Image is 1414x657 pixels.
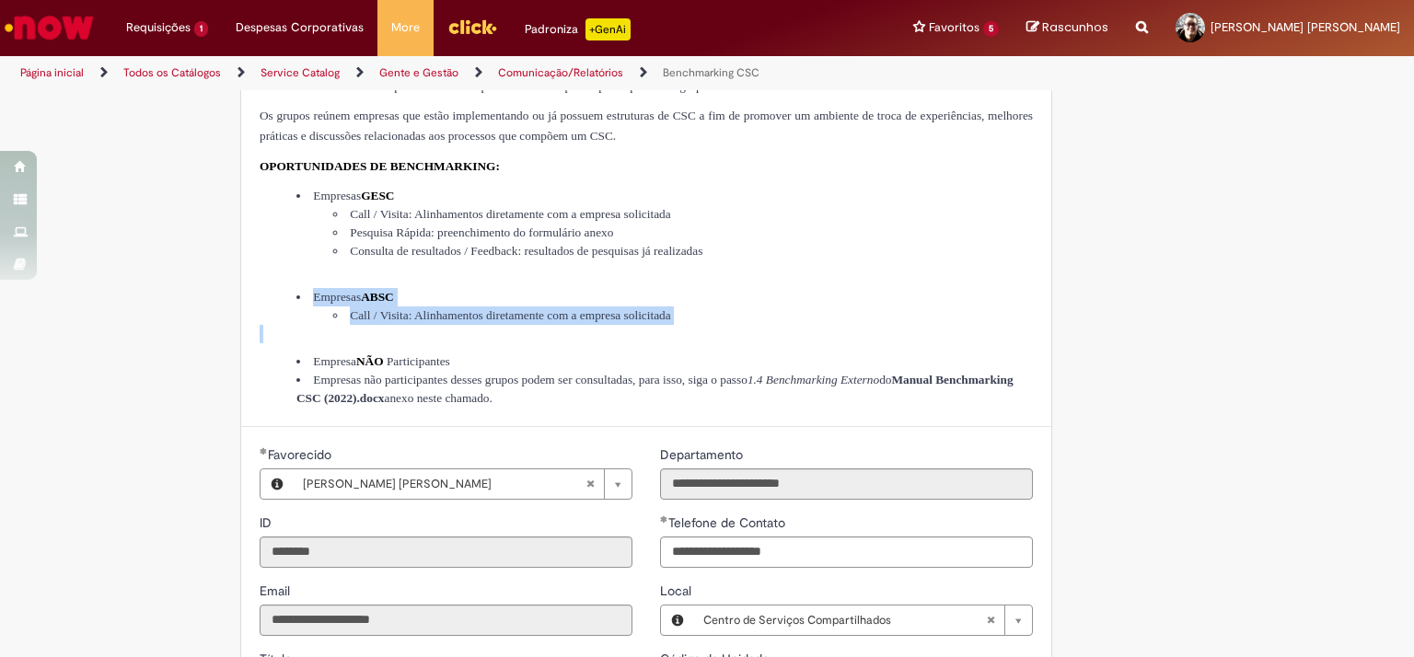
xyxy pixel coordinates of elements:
[748,373,879,386] em: 1.4 Benchmarking Externo
[260,536,632,568] input: ID
[929,18,979,37] span: Favoritos
[296,373,1014,405] strong: Manual Benchmarking CSC (2022).docx
[576,469,604,499] abbr: Limpar campo Favorecido
[260,109,1033,143] span: Os grupos reúnem empresas que estão implementando ou já possuem estruturas de CSC a fim de promov...
[525,18,631,40] div: Padroniza
[660,515,668,523] span: Obrigatório Preenchido
[498,65,623,80] a: Comunicação/Relatórios
[668,514,789,531] span: Telefone de Contato
[260,605,632,636] input: Email
[20,65,84,80] a: Página inicial
[260,79,794,93] span: Oferta destina a troca de experiências e boas práticas entre empresas participantes do grupos GES...
[260,582,294,600] label: Somente leitura - Email
[313,354,449,368] span: Empresa Participantes
[126,18,191,37] span: Requisições
[350,207,670,221] span: Call / Visita: Alinhamentos diretamente com a empresa solicitada
[660,446,747,463] span: Somente leitura - Departamento
[447,13,497,40] img: click_logo_yellow_360x200.png
[379,65,458,80] a: Gente e Gestão
[983,21,999,37] span: 5
[350,308,670,322] span: Call / Visita: Alinhamentos diretamente com a empresa solicitada
[14,56,929,90] ul: Trilhas de página
[977,605,1004,635] abbr: Limpar campo Local
[260,159,500,173] span: OPORTUNIDADES DE BENCHMARKING:
[236,18,364,37] span: Despesas Corporativas
[663,65,759,80] a: Benchmarking CSC
[1042,18,1108,36] span: Rascunhos
[268,446,335,463] span: Necessários - Favorecido
[260,513,275,532] label: Somente leitura - ID
[123,65,221,80] a: Todos os Catálogos
[661,605,694,635] button: Local, Visualizar este registro Centro de Serviços Compartilhados
[391,18,420,37] span: More
[296,373,1014,405] span: Empresas não participantes desses grupos podem ser consultadas, para isso, siga o passo do anexo ...
[261,65,340,80] a: Service Catalog
[694,605,1032,635] a: Centro de Serviços CompartilhadosLimpar campo Local
[361,189,394,202] strong: GESC
[260,514,275,531] span: Somente leitura - ID
[260,447,268,455] span: Obrigatório Preenchido
[261,469,294,499] button: Favorecido, Visualizar este registro Matheus Misson Hehnes
[660,536,1033,568] input: Telefone de Contato
[660,445,747,464] label: Somente leitura - Departamento
[350,225,613,239] span: Pesquisa Rápida: preenchimento do formulário anexo
[194,21,208,37] span: 1
[313,290,393,304] span: Empresas
[361,290,394,304] strong: ABSC
[350,244,702,258] span: Consulta de resultados / Feedback: resultados de pesquisas já realizadas
[2,9,97,46] img: ServiceNow
[313,189,394,202] span: Empresas
[294,469,632,499] a: [PERSON_NAME] [PERSON_NAME]Limpar campo Favorecido
[1026,19,1108,37] a: Rascunhos
[303,469,585,499] span: [PERSON_NAME] [PERSON_NAME]
[660,582,695,599] span: Local
[356,354,384,368] strong: NÃO
[660,468,1033,500] input: Departamento
[703,605,986,635] span: Centro de Serviços Compartilhados
[1211,19,1400,35] span: [PERSON_NAME] [PERSON_NAME]
[585,18,631,40] p: +GenAi
[260,582,294,599] span: Somente leitura - Email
